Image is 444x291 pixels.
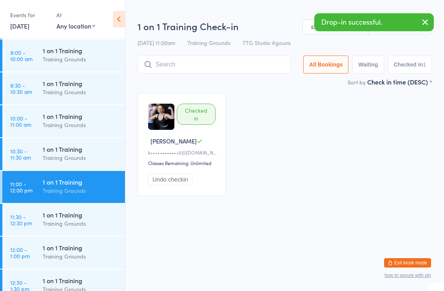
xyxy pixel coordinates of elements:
a: 9:30 -10:30 am1 on 1 TrainingTraining Grounds [2,72,125,104]
a: 10:30 -11:30 am1 on 1 TrainingTraining Grounds [2,138,125,170]
div: Training Grounds [43,55,118,64]
div: k••••••••••••5@[DOMAIN_NAME] [148,149,218,156]
div: Training Grounds [43,186,118,195]
time: 11:30 - 12:30 pm [10,214,32,226]
div: 1 on 1 Training [43,145,118,153]
div: Training Grounds [43,252,118,261]
label: Sort by [348,78,366,86]
div: Check in time (DESC) [367,77,432,86]
div: Checked in [177,104,216,125]
button: Checked in1 [388,56,432,74]
time: 10:30 - 11:30 am [10,148,31,160]
div: Training Grounds [43,219,118,228]
time: 11:00 - 12:00 pm [10,181,33,193]
button: Waiting [352,56,384,74]
a: 10:00 -11:00 am1 on 1 TrainingTraining Grounds [2,105,125,137]
div: 1 on 1 Training [43,276,118,285]
div: Training Grounds [43,120,118,129]
div: Any location [56,22,95,30]
div: Training Grounds [43,88,118,97]
img: image1722972595.png [148,104,174,130]
time: 12:00 - 1:00 pm [10,246,30,259]
span: [PERSON_NAME] [150,137,197,145]
time: 9:00 - 10:00 am [10,49,33,62]
input: Search [138,56,290,74]
div: Drop-in successful. [314,13,434,31]
div: 1 on 1 Training [43,210,118,219]
span: [DATE] 11:00am [138,39,175,47]
div: Events for [10,9,49,22]
div: 1 on 1 Training [43,112,118,120]
a: 9:00 -10:00 am1 on 1 TrainingTraining Grounds [2,40,125,72]
div: 1 on 1 Training [43,46,118,55]
span: TTG Studio Agoura [243,39,290,47]
a: 11:00 -12:00 pm1 on 1 TrainingTraining Grounds [2,171,125,203]
div: Training Grounds [43,153,118,162]
h2: 1 on 1 Training Check-in [138,20,432,32]
div: 1 on 1 Training [43,79,118,88]
span: Training Grounds [187,39,230,47]
div: At [56,9,95,22]
div: 1 [423,61,426,68]
a: [DATE] [10,22,29,30]
button: how to secure with pin [384,273,431,278]
time: 9:30 - 10:30 am [10,82,32,95]
button: Undo checkin [148,173,192,185]
a: 11:30 -12:30 pm1 on 1 TrainingTraining Grounds [2,204,125,236]
div: 1 on 1 Training [43,243,118,252]
div: Classes Remaining: Unlimited [148,160,218,166]
a: 12:00 -1:00 pm1 on 1 TrainingTraining Grounds [2,237,125,269]
button: All Bookings [303,56,349,74]
div: 1 on 1 Training [43,178,118,186]
time: 10:00 - 11:00 am [10,115,31,128]
button: Exit kiosk mode [384,258,431,268]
